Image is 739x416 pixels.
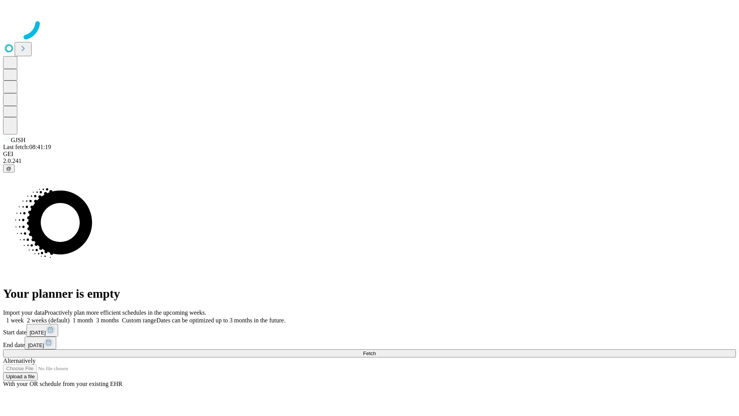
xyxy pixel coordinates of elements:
[6,166,12,171] span: @
[27,324,58,337] button: [DATE]
[156,317,285,324] span: Dates can be optimized up to 3 months in the future.
[3,309,45,316] span: Import your data
[73,317,93,324] span: 1 month
[6,317,24,324] span: 1 week
[3,151,736,158] div: GEI
[3,324,736,337] div: Start date
[3,337,736,349] div: End date
[3,349,736,357] button: Fetch
[3,158,736,164] div: 2.0.241
[3,164,15,173] button: @
[96,317,119,324] span: 3 months
[3,381,122,387] span: With your OR schedule from your existing EHR
[3,287,736,301] h1: Your planner is empty
[11,137,25,143] span: GJSH
[363,351,376,356] span: Fetch
[3,357,35,364] span: Alternatively
[45,309,206,316] span: Proactively plan more efficient schedules in the upcoming weeks.
[30,330,46,335] span: [DATE]
[27,317,70,324] span: 2 weeks (default)
[25,337,56,349] button: [DATE]
[28,342,44,348] span: [DATE]
[3,372,38,381] button: Upload a file
[3,144,51,150] span: Last fetch: 08:41:19
[122,317,156,324] span: Custom range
